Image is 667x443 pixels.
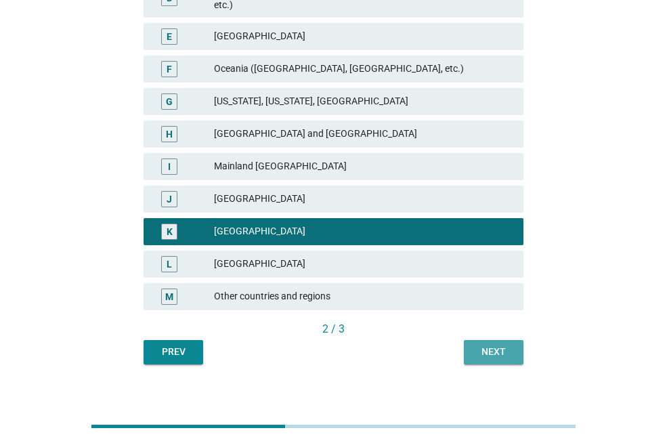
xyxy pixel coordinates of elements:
div: H [166,127,173,141]
div: K [167,224,173,238]
div: Oceania ([GEOGRAPHIC_DATA], [GEOGRAPHIC_DATA], etc.) [214,61,513,77]
div: [GEOGRAPHIC_DATA] and [GEOGRAPHIC_DATA] [214,126,513,142]
div: Other countries and regions [214,289,513,305]
div: [US_STATE], [US_STATE], [GEOGRAPHIC_DATA] [214,93,513,110]
div: G [166,94,173,108]
div: Prev [154,345,192,359]
div: I [168,159,171,173]
div: [GEOGRAPHIC_DATA] [214,256,513,272]
button: Prev [144,340,203,364]
div: [GEOGRAPHIC_DATA] [214,191,513,207]
div: Mainland [GEOGRAPHIC_DATA] [214,159,513,175]
div: L [167,257,172,271]
div: [GEOGRAPHIC_DATA] [214,224,513,240]
div: M [165,289,173,303]
div: E [167,29,172,43]
div: Next [475,345,513,359]
button: Next [464,340,523,364]
div: [GEOGRAPHIC_DATA] [214,28,513,45]
div: J [167,192,172,206]
div: 2 / 3 [144,321,523,337]
div: F [167,62,172,76]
